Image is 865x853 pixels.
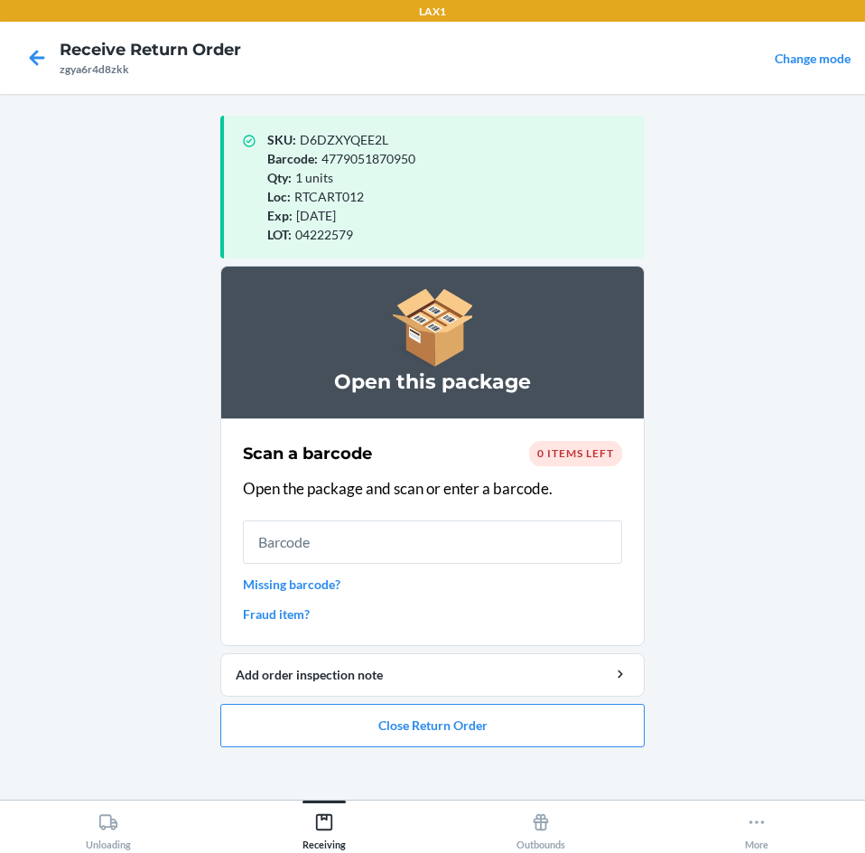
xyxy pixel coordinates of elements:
button: Outbounds [432,801,649,850]
div: More [745,805,768,850]
span: Exp : [267,208,293,223]
span: Qty : [267,170,292,185]
a: Missing barcode? [243,575,622,594]
span: 1 units [295,170,333,185]
span: 04222579 [295,227,353,242]
button: Add order inspection note [220,653,645,697]
button: Close Return Order [220,704,645,747]
a: Fraud item? [243,605,622,623]
span: [DATE] [296,208,336,223]
button: Receiving [217,801,433,850]
h4: Receive Return Order [60,38,241,61]
p: LAX1 [419,4,446,20]
span: Loc : [267,189,291,204]
div: zgya6r4d8zkk [60,61,241,78]
div: Receiving [302,805,346,850]
h2: Scan a barcode [243,442,372,465]
div: Add order inspection note [236,665,629,684]
div: Outbounds [516,805,565,850]
span: 0 items left [537,446,614,460]
p: Open the package and scan or enter a barcode. [243,477,622,501]
span: 4779051870950 [321,151,415,166]
span: D6DZXYQEE2L [300,132,388,147]
h3: Open this package [243,368,622,397]
span: SKU : [267,132,296,147]
div: Unloading [86,805,131,850]
a: Change mode [775,51,851,66]
input: Barcode [243,520,622,564]
span: RTCART012 [294,189,364,204]
span: LOT : [267,227,292,242]
span: Barcode : [267,151,318,166]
